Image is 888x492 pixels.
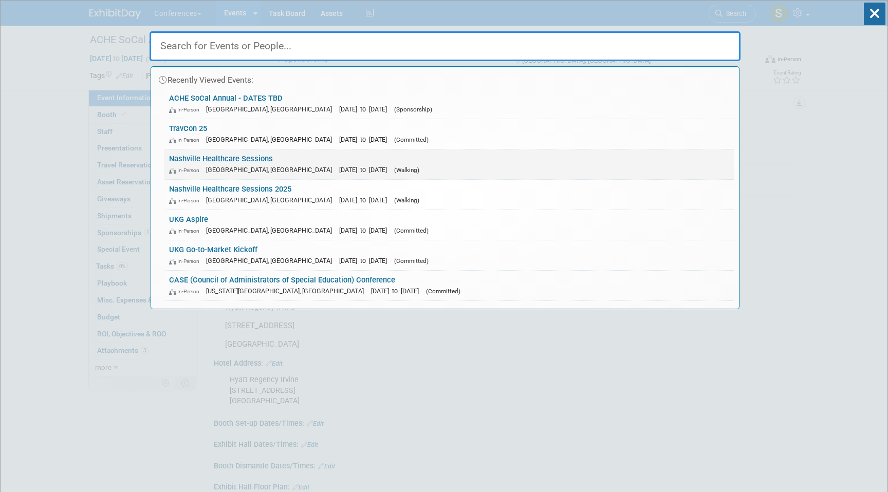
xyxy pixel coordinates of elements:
span: In-Person [169,197,204,204]
span: (Committed) [394,257,429,264]
span: [DATE] to [DATE] [339,196,392,204]
span: [GEOGRAPHIC_DATA], [GEOGRAPHIC_DATA] [206,136,337,143]
span: [DATE] to [DATE] [339,136,392,143]
span: In-Person [169,137,204,143]
span: [DATE] to [DATE] [339,105,392,113]
span: [DATE] to [DATE] [339,226,392,234]
input: Search for Events or People... [150,31,741,61]
span: [GEOGRAPHIC_DATA], [GEOGRAPHIC_DATA] [206,196,337,204]
a: Nashville Healthcare Sessions In-Person [GEOGRAPHIC_DATA], [GEOGRAPHIC_DATA] [DATE] to [DATE] (Wa... [164,149,734,179]
span: [GEOGRAPHIC_DATA], [GEOGRAPHIC_DATA] [206,105,337,113]
a: ACHE SoCal Annual - DATES TBD In-Person [GEOGRAPHIC_DATA], [GEOGRAPHIC_DATA] [DATE] to [DATE] (Sp... [164,89,734,119]
a: UKG Go-to-Market Kickoff In-Person [GEOGRAPHIC_DATA], [GEOGRAPHIC_DATA] [DATE] to [DATE] (Committed) [164,240,734,270]
span: [GEOGRAPHIC_DATA], [GEOGRAPHIC_DATA] [206,257,337,264]
span: (Committed) [426,288,460,295]
a: TravCon 25 In-Person [GEOGRAPHIC_DATA], [GEOGRAPHIC_DATA] [DATE] to [DATE] (Committed) [164,119,734,149]
a: Nashville Healthcare Sessions 2025 In-Person [GEOGRAPHIC_DATA], [GEOGRAPHIC_DATA] [DATE] to [DATE... [164,180,734,210]
a: UKG Aspire In-Person [GEOGRAPHIC_DATA], [GEOGRAPHIC_DATA] [DATE] to [DATE] (Committed) [164,210,734,240]
span: (Committed) [394,227,429,234]
span: [DATE] to [DATE] [371,287,424,295]
span: (Walking) [394,166,419,174]
span: In-Person [169,288,204,295]
span: In-Person [169,228,204,234]
a: CASE (Council of Administrators of Special Education) Conference In-Person [US_STATE][GEOGRAPHIC_... [164,271,734,300]
span: (Committed) [394,136,429,143]
div: Recently Viewed Events: [156,67,734,89]
span: In-Person [169,106,204,113]
span: [GEOGRAPHIC_DATA], [GEOGRAPHIC_DATA] [206,226,337,234]
span: In-Person [169,258,204,264]
span: [DATE] to [DATE] [339,257,392,264]
span: [GEOGRAPHIC_DATA], [GEOGRAPHIC_DATA] [206,166,337,174]
span: [DATE] to [DATE] [339,166,392,174]
span: [US_STATE][GEOGRAPHIC_DATA], [GEOGRAPHIC_DATA] [206,287,369,295]
span: (Walking) [394,197,419,204]
span: In-Person [169,167,204,174]
span: (Sponsorship) [394,106,432,113]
